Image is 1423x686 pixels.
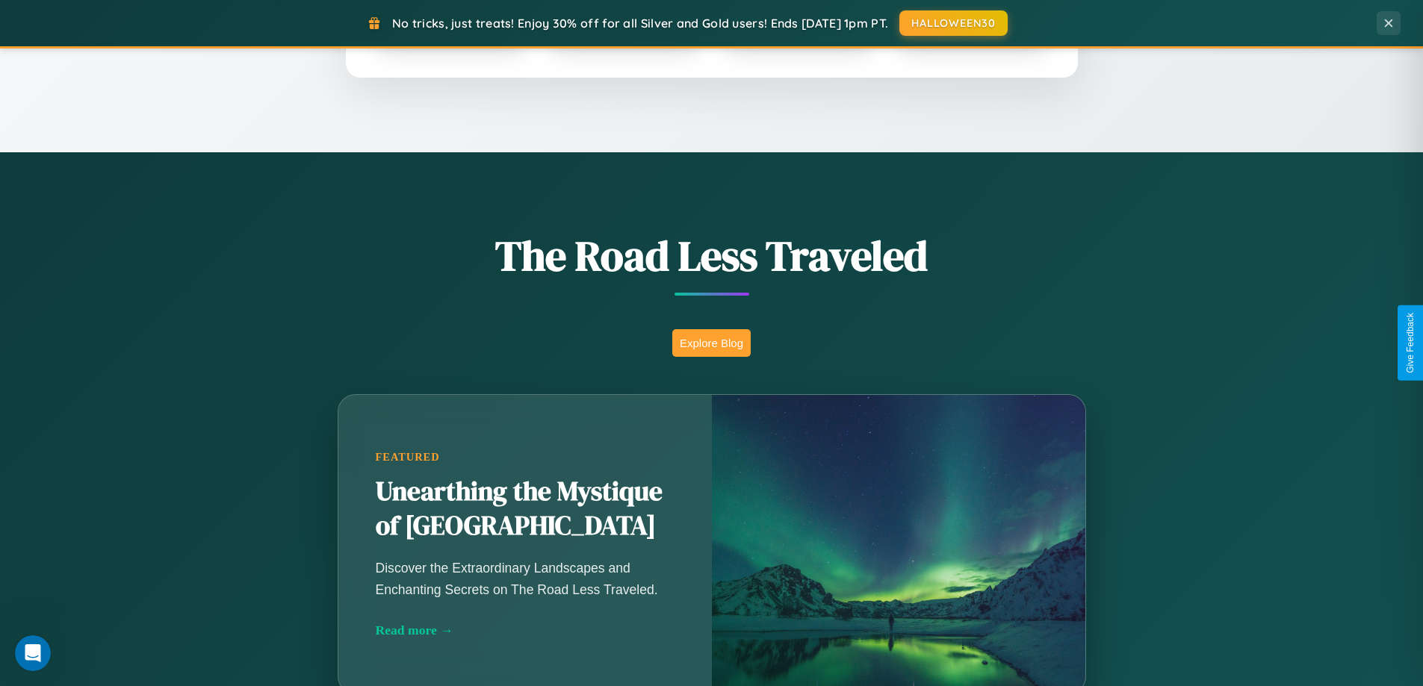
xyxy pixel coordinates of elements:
div: Read more → [376,623,675,638]
button: Explore Blog [672,329,751,357]
h2: Unearthing the Mystique of [GEOGRAPHIC_DATA] [376,475,675,543]
p: Discover the Extraordinary Landscapes and Enchanting Secrets on The Road Less Traveled. [376,558,675,599]
div: Featured [376,451,675,464]
span: No tricks, just treats! Enjoy 30% off for all Silver and Gold users! Ends [DATE] 1pm PT. [392,16,888,31]
div: Give Feedback [1405,313,1416,373]
iframe: Intercom live chat [15,635,51,671]
h1: The Road Less Traveled [264,227,1160,284]
button: HALLOWEEN30 [899,10,1008,36]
